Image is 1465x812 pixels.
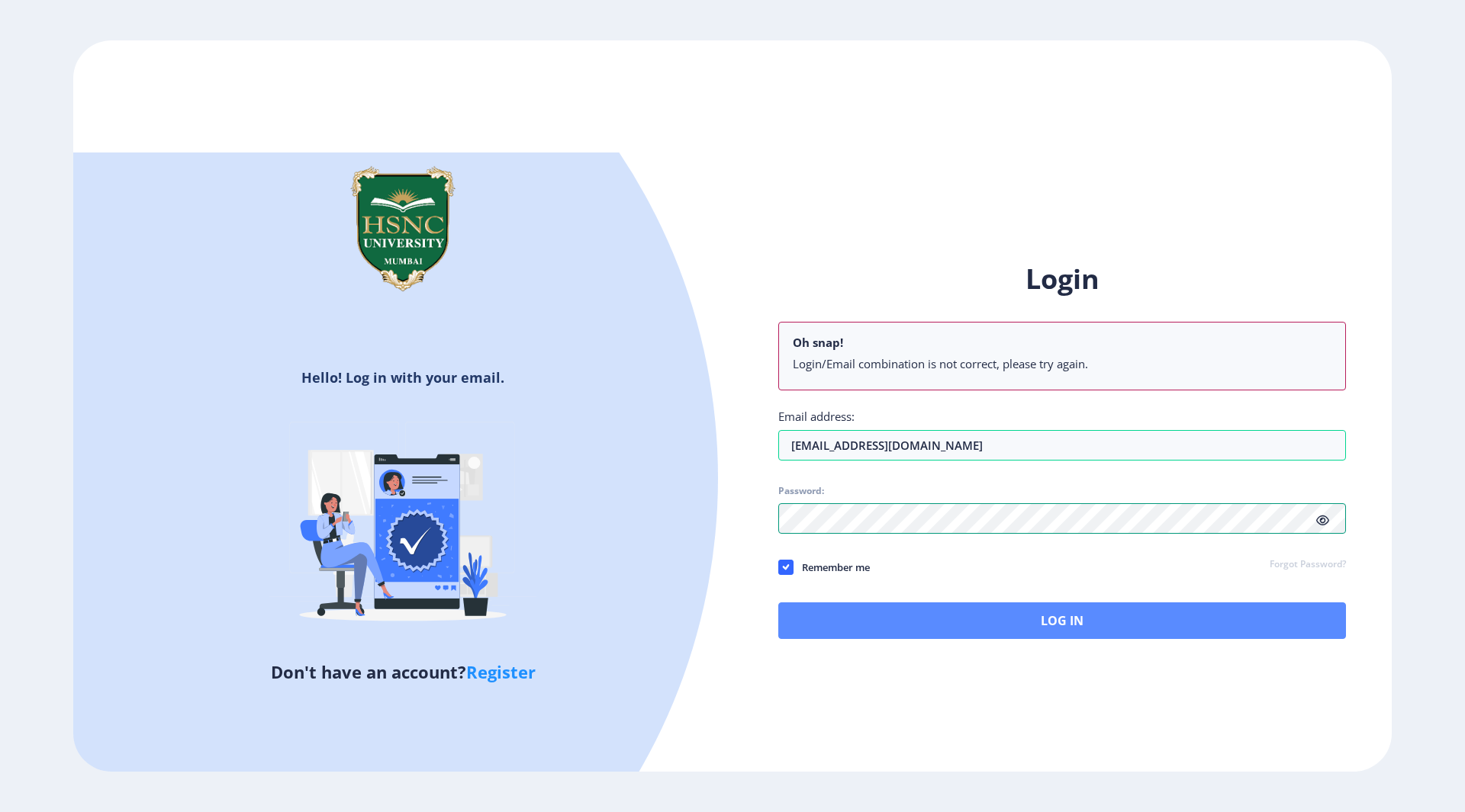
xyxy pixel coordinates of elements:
span: Remember me [794,558,870,576]
label: Email address: [778,409,855,424]
img: hsnc.png [327,152,479,305]
button: Log In [778,602,1346,639]
li: Login/Email combination is not correct, please try again. [793,356,1331,371]
a: Forgot Password? [1270,558,1346,572]
label: Password: [778,485,824,497]
h1: Login [778,261,1346,297]
a: Register [466,660,536,683]
input: Email address [778,430,1346,461]
h5: Don't have an account? [85,660,721,684]
b: Oh snap! [793,335,843,350]
img: Verified-rafiki.svg [269,393,536,660]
